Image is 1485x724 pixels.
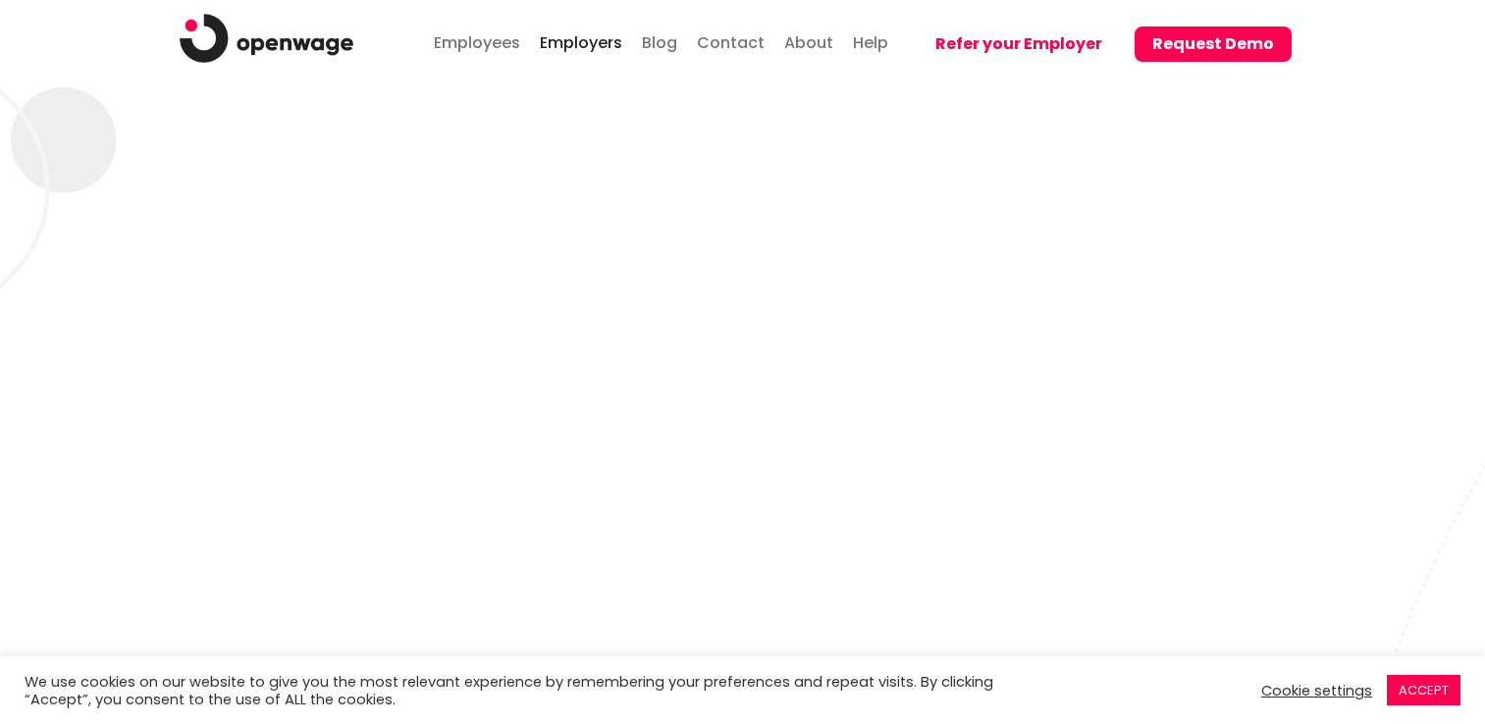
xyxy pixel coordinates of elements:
img: logo.png [180,14,354,63]
a: Cookie settings [1261,682,1372,699]
button: Request Demo [1135,26,1292,62]
a: Help [848,14,893,68]
a: Contact [692,14,769,68]
a: About [779,14,838,68]
a: Refer your Employer [903,7,1120,84]
a: Employers [535,14,627,68]
button: Refer your Employer [918,26,1120,62]
div: We use cookies on our website to give you the most relevant experience by remembering your prefer... [25,673,1030,708]
a: Request Demo [1120,7,1292,84]
a: Blog [637,14,682,68]
a: ACCEPT [1387,675,1460,705]
a: Employees [429,14,525,68]
iframe: Help widget launcher [1310,610,1463,665]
